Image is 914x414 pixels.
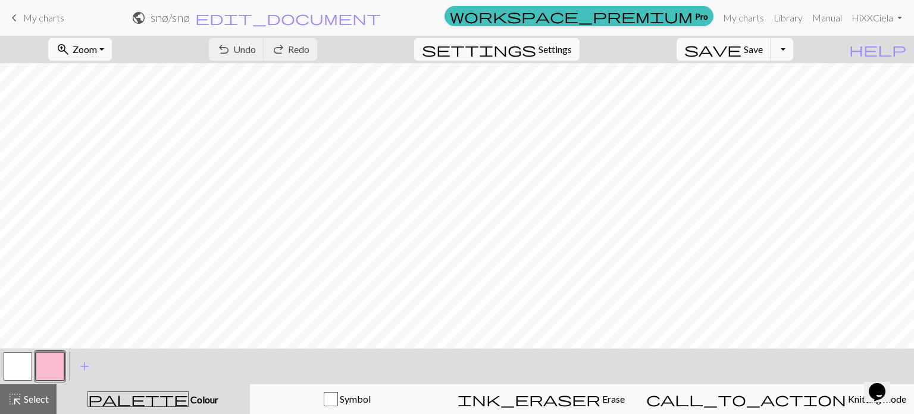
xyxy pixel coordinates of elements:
h2: snø / snø [151,11,190,24]
i: Settings [422,42,536,57]
a: Manual [807,6,847,30]
a: Library [769,6,807,30]
span: Colour [189,394,218,405]
button: Save [677,38,771,61]
button: SettingsSettings [414,38,580,61]
button: Zoom [48,38,112,61]
span: highlight_alt [8,391,22,407]
span: Symbol [338,393,371,404]
span: Zoom [73,43,97,55]
span: Settings [539,42,572,57]
iframe: chat widget [864,366,902,402]
span: Knitting mode [846,393,906,404]
button: Colour [57,384,250,414]
span: ink_eraser [458,391,600,407]
span: My charts [23,12,64,23]
span: Save [744,43,763,55]
span: settings [422,41,536,58]
a: My charts [7,8,64,28]
span: add [77,358,92,375]
span: call_to_action [646,391,846,407]
span: public [132,10,146,26]
span: save [684,41,741,58]
span: palette [88,391,188,407]
button: Knitting mode [638,384,914,414]
button: Erase [444,384,638,414]
span: edit_document [195,10,381,26]
span: keyboard_arrow_left [7,10,21,26]
span: Erase [600,393,625,404]
span: workspace_premium [450,8,693,24]
span: Select [22,393,49,404]
span: zoom_in [56,41,70,58]
button: Symbol [250,384,445,414]
span: help [849,41,906,58]
a: Pro [445,6,713,26]
a: HiXXCiela [847,6,907,30]
a: My charts [718,6,769,30]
